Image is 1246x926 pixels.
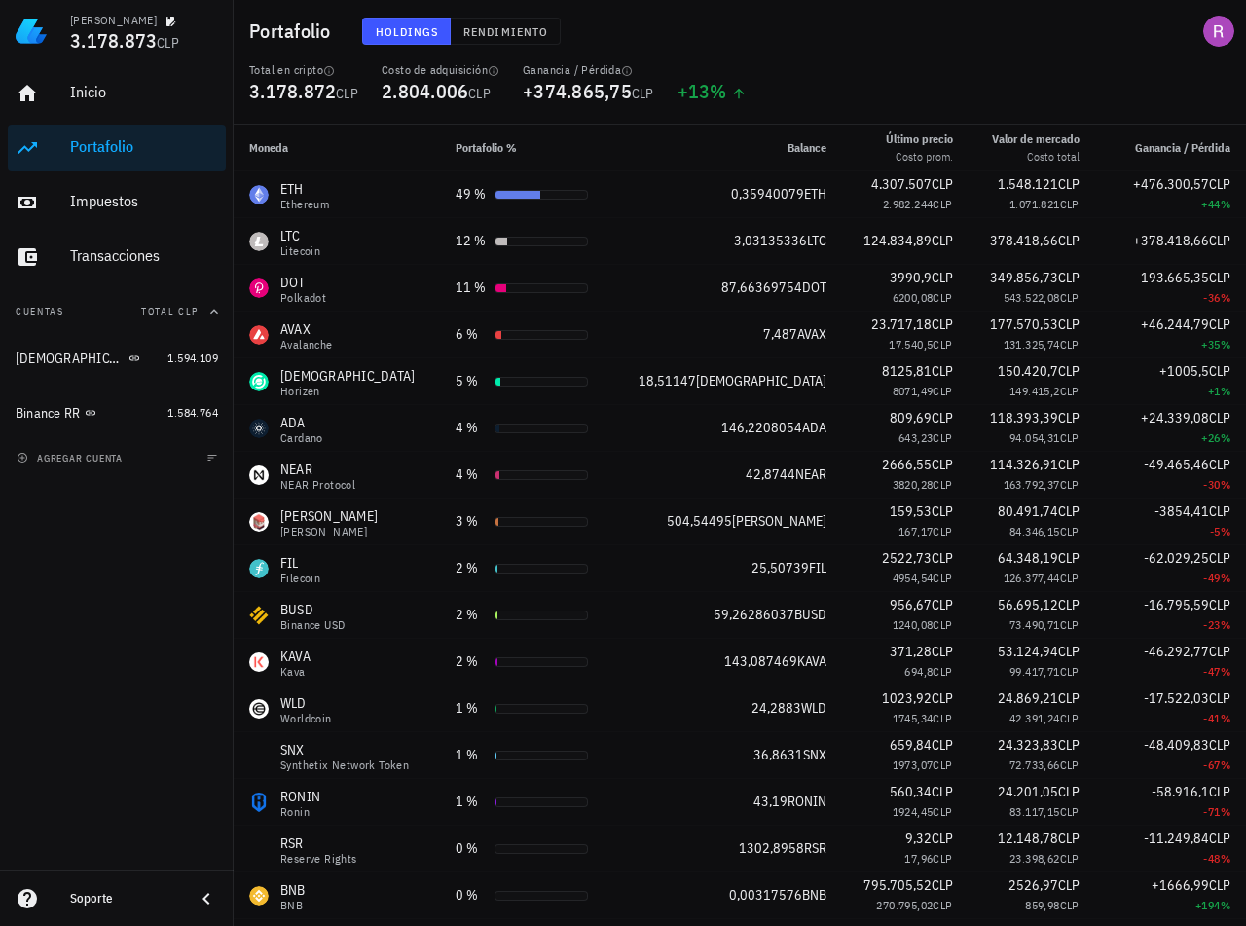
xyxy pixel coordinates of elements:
div: FIL-icon [249,559,269,578]
span: CLP [1060,524,1080,538]
span: CLP [932,596,953,613]
span: CLP [1209,783,1230,800]
span: 270.795,02 [876,898,933,912]
span: CLP [1209,232,1230,249]
div: ADA [280,413,323,432]
div: 3 % [456,511,487,532]
span: CLP [933,337,952,352]
span: -58.916,1 [1152,783,1209,800]
span: AVAX [797,325,826,343]
span: KAVA [797,652,826,670]
span: 18,51147 [639,372,696,389]
div: 1 % [456,698,487,719]
span: CLP [1058,643,1080,660]
span: CLP [1058,689,1080,707]
span: CLP [1058,456,1080,473]
span: CLP [932,232,953,249]
div: 4 % [456,418,487,438]
div: Cardano [280,432,323,444]
span: 17.540,5 [889,337,933,352]
div: Avalanche [280,339,333,351]
span: CLP [1060,430,1080,445]
span: 23.717,18 [871,315,932,333]
span: % [1221,571,1230,585]
span: 543.522,08 [1004,290,1060,305]
span: CLP [157,34,179,52]
div: Costo de adquisición [382,62,499,78]
span: 12.148,78 [998,830,1058,847]
span: NEAR [795,465,826,483]
span: Rendimiento [462,24,548,39]
div: Binance USD [280,619,345,631]
span: 7,487 [763,325,797,343]
div: Polkadot [280,292,326,304]
span: 2.982.244 [883,197,934,211]
span: -16.795,59 [1144,596,1209,613]
div: KAVA [280,647,311,666]
span: +24.339,08 [1141,409,1209,426]
span: % [1221,384,1230,398]
span: % [1221,477,1230,492]
th: Portafolio %: Sin ordenar. Pulse para ordenar de forma ascendente. [440,125,611,171]
span: CLP [1058,315,1080,333]
span: CLP [932,643,953,660]
span: 43,19 [753,793,788,810]
span: CLP [932,689,953,707]
div: 2 % [456,605,487,625]
div: ETH-icon [249,185,269,204]
span: 131.325,74 [1004,337,1060,352]
span: 4.307.507 [871,175,932,193]
span: 956,67 [890,596,932,613]
span: CLP [932,502,953,520]
span: CLP [1058,736,1080,754]
span: 84.346,15 [1009,524,1060,538]
span: SNX [803,746,826,763]
span: CLP [932,269,953,286]
div: Valor de mercado [992,130,1080,148]
span: CLP [1060,664,1080,679]
span: +476.300,57 [1133,175,1209,193]
div: -67 [1111,756,1230,775]
span: 94.054,31 [1009,430,1060,445]
span: % [1221,290,1230,305]
span: 0,35940079 [731,185,804,203]
span: CLP [1058,232,1080,249]
button: Rendimiento [451,18,561,45]
span: 3,03135336 [734,232,807,249]
div: Último precio [886,130,953,148]
span: % [710,78,726,104]
div: WLD-icon [249,699,269,719]
span: 64.348,19 [998,549,1058,567]
div: Costo prom. [886,148,953,166]
span: CLP [932,362,953,380]
span: 80.491,74 [998,502,1058,520]
div: LTC [280,226,320,245]
span: CLP [932,175,953,193]
span: 126.377,44 [1004,571,1060,585]
h1: Portafolio [249,16,339,47]
div: Synthetix Network Token [280,759,409,771]
span: 24,2883 [751,699,801,717]
span: 2.804.006 [382,78,468,104]
button: agregar cuenta [12,448,131,467]
span: CLP [1209,362,1230,380]
span: CLP [932,783,953,800]
div: Litecoin [280,245,320,257]
span: 17,96 [904,851,933,866]
span: 36,8631 [753,746,803,763]
span: -62.029,25 [1144,549,1209,567]
span: 146,2208054 [721,419,802,436]
span: CLP [933,290,952,305]
span: CLP [1058,269,1080,286]
span: 4954,54 [893,571,934,585]
span: CLP [933,664,952,679]
a: Binance RR 1.584.764 [8,389,226,436]
div: BUSD [280,600,345,619]
span: CLP [933,617,952,632]
span: 2666,55 [882,456,932,473]
span: 859,98 [1025,898,1059,912]
span: +46.244,79 [1141,315,1209,333]
span: 1302,8958 [739,839,804,857]
span: 3820,28 [893,477,934,492]
span: CLP [933,758,952,772]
